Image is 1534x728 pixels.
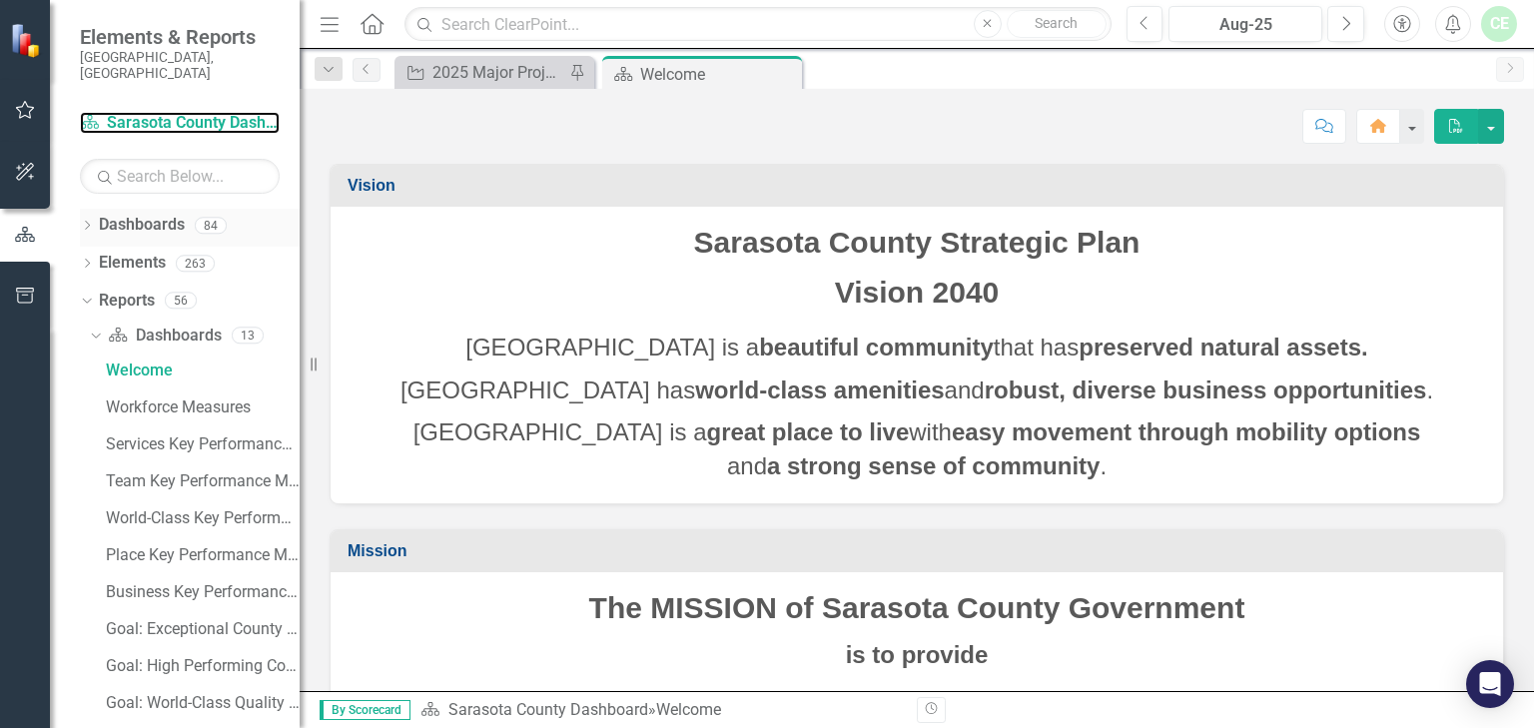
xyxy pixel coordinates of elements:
div: Goal: Exceptional County Services Aligned with Resources [106,620,300,638]
strong: preserved natural assets. [1079,334,1368,361]
span: The MISSION of Sarasota County Government [589,591,1245,624]
span: Search [1035,15,1078,31]
div: Business Key Performance Measures [106,583,300,601]
span: [GEOGRAPHIC_DATA] has and . [400,376,1433,403]
button: Aug-25 [1168,6,1322,42]
div: Place Key Performance Measures [106,546,300,564]
div: 263 [176,255,215,272]
strong: is to provide [846,641,989,668]
span: Vision 2040 [835,276,1000,309]
a: Reports [99,290,155,313]
div: Goal: High Performing County Team [106,657,300,675]
a: Welcome [101,355,300,386]
a: Sarasota County Dashboard [80,112,280,135]
strong: easy movement through mobility options [952,418,1420,445]
div: World-Class Key Performance Measures [106,509,300,527]
input: Search Below... [80,159,280,194]
a: 2025 Major Projects [399,60,564,85]
button: CE [1481,6,1517,42]
div: 2025 Major Projects [432,60,564,85]
strong: a strong sense of community [767,452,1100,479]
h3: Mission [348,542,1493,560]
strong: beautiful community [759,334,994,361]
div: Welcome [640,62,797,87]
a: Place Key Performance Measures [101,539,300,571]
div: 13 [232,328,264,345]
span: By Scorecard [320,700,410,720]
span: [GEOGRAPHIC_DATA] is a that has [465,334,1367,361]
a: World-Class Key Performance Measures [101,502,300,534]
div: Welcome [106,362,300,379]
div: 56 [165,293,197,310]
div: Welcome [656,700,721,719]
strong: great place to live [707,418,910,445]
strong: robust, diverse business opportunities [985,376,1427,403]
div: Open Intercom Messenger [1466,660,1514,708]
div: Goal: World-Class Quality Life Amenities [106,694,300,712]
span: [GEOGRAPHIC_DATA] is a with and . [413,418,1421,479]
div: Services Key Performance Measures [106,435,300,453]
div: Workforce Measures [106,398,300,416]
div: Aug-25 [1175,13,1315,37]
div: Team Key Performance Measures [106,472,300,490]
img: ClearPoint Strategy [10,23,45,58]
small: [GEOGRAPHIC_DATA], [GEOGRAPHIC_DATA] [80,49,280,82]
a: Workforce Measures [101,391,300,423]
h3: Vision [348,177,1493,195]
a: Goal: Exceptional County Services Aligned with Resources [101,613,300,645]
a: Dashboards [108,325,221,348]
span: Sarasota County Strategic Plan [694,226,1141,259]
a: Elements [99,252,166,275]
a: Goal: High Performing County Team [101,650,300,682]
div: » [420,699,902,722]
a: Team Key Performance Measures [101,465,300,497]
span: Elements & Reports [80,25,280,49]
strong: world-class amenities [695,376,944,403]
button: Search [1007,10,1107,38]
a: Business Key Performance Measures [101,576,300,608]
a: Dashboards [99,214,185,237]
input: Search ClearPoint... [404,7,1111,42]
a: Goal: World-Class Quality Life Amenities [101,687,300,719]
a: Services Key Performance Measures [101,428,300,460]
a: Sarasota County Dashboard [448,700,648,719]
div: 84 [195,217,227,234]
